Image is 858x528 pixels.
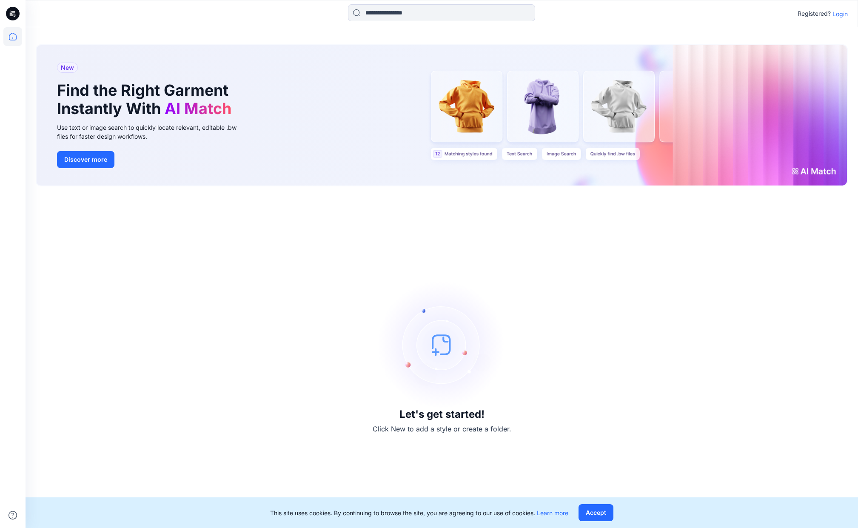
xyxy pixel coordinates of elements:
span: New [61,63,74,73]
button: Discover more [57,151,114,168]
button: Accept [579,504,613,521]
h3: Let's get started! [399,408,485,420]
h1: Find the Right Garment Instantly With [57,81,236,118]
p: Registered? [798,9,831,19]
span: AI Match [165,99,231,118]
div: Use text or image search to quickly locate relevant, editable .bw files for faster design workflows. [57,123,248,141]
p: This site uses cookies. By continuing to browse the site, you are agreeing to our use of cookies. [270,508,568,517]
img: empty-state-image.svg [378,281,506,408]
a: Learn more [537,509,568,517]
p: Click New to add a style or create a folder. [373,424,511,434]
p: Login [832,9,848,18]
